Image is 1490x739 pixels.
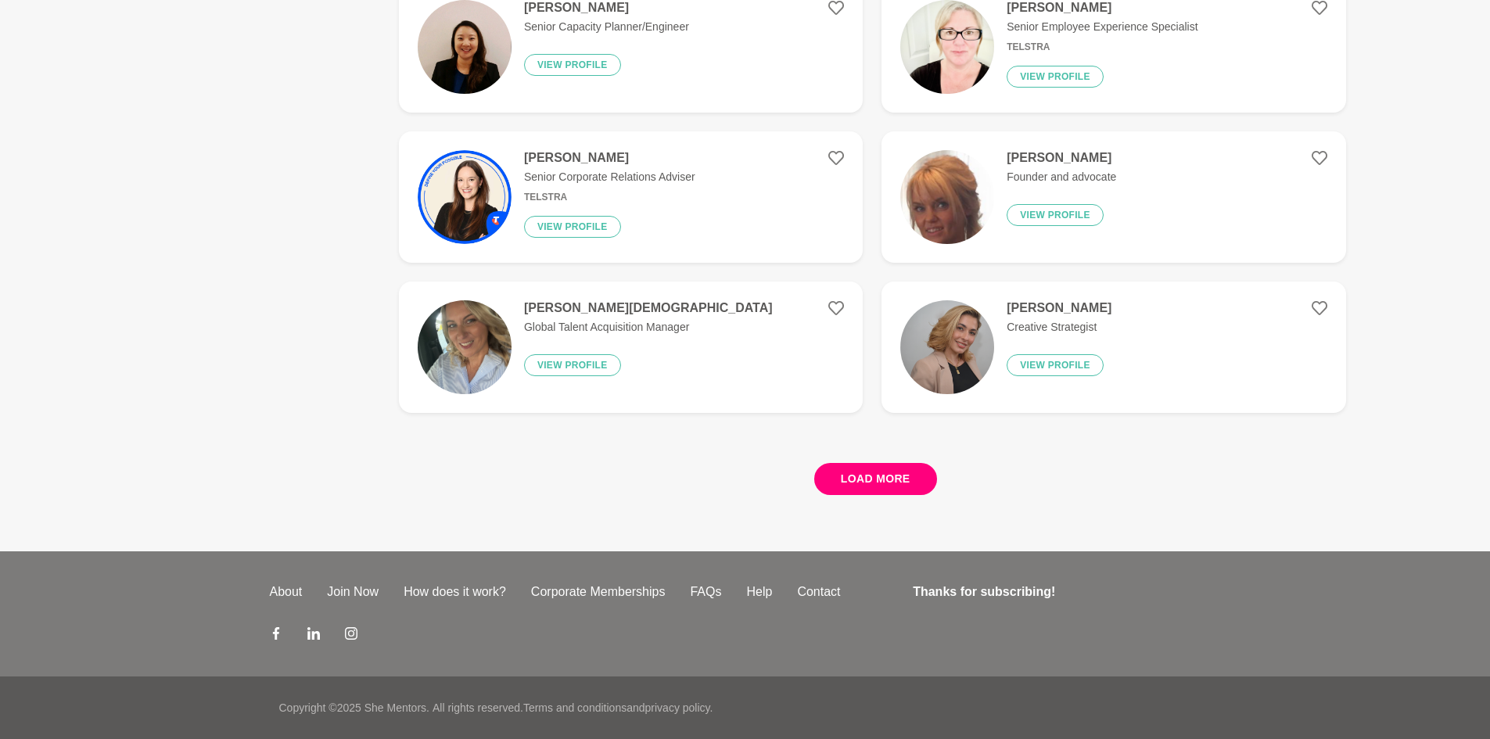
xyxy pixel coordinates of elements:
img: 418eed57115aca911ab3132ca83da76a70174570-1600x1600.jpg [418,150,512,244]
h4: [PERSON_NAME] [1007,150,1116,166]
a: [PERSON_NAME]Founder and advocateView profile [881,131,1345,263]
button: Load more [814,463,937,495]
a: Help [734,583,784,601]
button: View profile [524,54,621,76]
a: How does it work? [391,583,519,601]
a: FAQs [677,583,734,601]
button: View profile [1007,66,1104,88]
p: All rights reserved. and . [433,700,713,716]
button: View profile [524,354,621,376]
p: Creative Strategist [1007,319,1111,335]
h4: [PERSON_NAME][DEMOGRAPHIC_DATA] [524,300,773,316]
a: [PERSON_NAME]Senior Corporate Relations AdviserTelstraView profile [399,131,863,263]
button: View profile [1007,204,1104,226]
p: Global Talent Acquisition Manager [524,319,773,335]
a: privacy policy [645,701,710,714]
h4: Thanks for subscribing! [913,583,1211,601]
h4: [PERSON_NAME] [1007,300,1111,316]
h6: Telstra [524,192,695,203]
p: Senior Employee Experience Specialist [1007,19,1197,35]
a: [PERSON_NAME][DEMOGRAPHIC_DATA]Global Talent Acquisition ManagerView profile [399,282,863,413]
button: View profile [1007,354,1104,376]
h6: Telstra [1007,41,1197,53]
a: LinkedIn [307,626,320,645]
img: 7c9c67ee75fafd79ccb1403527cc5b3bb7fe531a-2316x3088.jpg [418,300,512,394]
p: Founder and advocate [1007,169,1116,185]
a: Join Now [314,583,391,601]
img: 90f91889d58dbf0f15c0de29dd3d2b6802e5f768-900x900.png [900,300,994,394]
a: Contact [784,583,853,601]
p: Senior Capacity Planner/Engineer [524,19,689,35]
a: Instagram [345,626,357,645]
a: Corporate Memberships [519,583,678,601]
p: Senior Corporate Relations Adviser [524,169,695,185]
a: Facebook [270,626,282,645]
button: View profile [524,216,621,238]
h4: [PERSON_NAME] [524,150,695,166]
a: Terms and conditions [523,701,627,714]
img: 11efa73726d150086d39d59a83bc723f66f1fc14-1170x2532.png [900,150,994,244]
p: Copyright © 2025 She Mentors . [279,700,429,716]
a: About [257,583,315,601]
a: [PERSON_NAME]Creative StrategistView profile [881,282,1345,413]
